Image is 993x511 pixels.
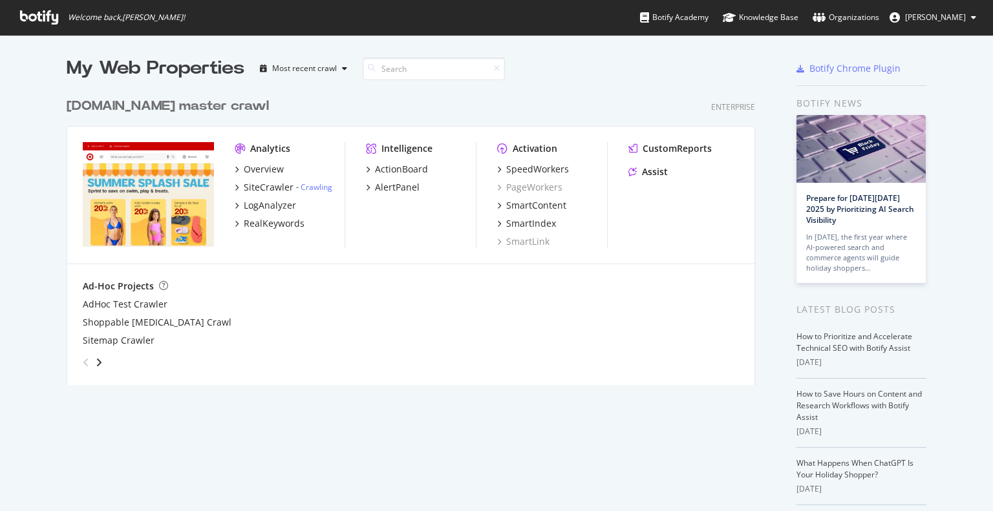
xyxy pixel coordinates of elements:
[796,388,922,422] a: How to Save Hours on Content and Research Workflows with Botify Assist
[363,57,505,80] input: Search
[235,181,332,194] a: SiteCrawler- Crawling
[296,182,332,193] div: -
[506,217,556,230] div: SmartIndex
[796,302,926,317] div: Latest Blog Posts
[640,11,709,24] div: Botify Academy
[796,426,926,437] div: [DATE]
[628,165,668,178] a: Assist
[497,163,569,176] a: SpeedWorkers
[796,115,926,183] img: Prepare for Black Friday 2025 by Prioritizing AI Search Visibility
[366,163,428,176] a: ActionBoard
[506,163,569,176] div: SpeedWorkers
[796,357,926,368] div: [DATE]
[244,163,284,176] div: Overview
[497,199,566,212] a: SmartContent
[809,62,901,75] div: Botify Chrome Plugin
[235,163,284,176] a: Overview
[83,280,154,293] div: Ad-Hoc Projects
[628,142,712,155] a: CustomReports
[244,199,296,212] div: LogAnalyzer
[235,199,296,212] a: LogAnalyzer
[796,457,913,480] a: What Happens When ChatGPT Is Your Holiday Shopper?
[78,352,94,373] div: angle-left
[67,97,274,116] a: [DOMAIN_NAME] master crawl
[244,217,304,230] div: RealKeywords
[711,101,755,112] div: Enterprise
[796,331,912,353] a: How to Prioritize and Accelerate Technical SEO with Botify Assist
[813,11,879,24] div: Organizations
[381,142,432,155] div: Intelligence
[375,181,420,194] div: AlertPanel
[642,165,668,178] div: Assist
[250,142,290,155] div: Analytics
[497,181,562,194] a: PageWorkers
[905,12,966,23] span: Kiran Mahesh
[67,56,244,81] div: My Web Properties
[235,217,304,230] a: RealKeywords
[68,12,185,23] span: Welcome back, [PERSON_NAME] !
[366,181,420,194] a: AlertPanel
[513,142,557,155] div: Activation
[643,142,712,155] div: CustomReports
[497,217,556,230] a: SmartIndex
[723,11,798,24] div: Knowledge Base
[806,232,916,273] div: In [DATE], the first year where AI-powered search and commerce agents will guide holiday shoppers…
[83,316,231,329] a: Shoppable [MEDICAL_DATA] Crawl
[67,97,269,116] div: [DOMAIN_NAME] master crawl
[272,65,337,72] div: Most recent crawl
[244,181,294,194] div: SiteCrawler
[301,182,332,193] a: Crawling
[497,235,550,248] a: SmartLink
[94,356,103,369] div: angle-right
[506,199,566,212] div: SmartContent
[796,483,926,495] div: [DATE]
[83,298,167,311] a: AdHoc Test Crawler
[83,334,155,347] a: Sitemap Crawler
[255,58,352,79] button: Most recent crawl
[879,7,987,28] button: [PERSON_NAME]
[796,62,901,75] a: Botify Chrome Plugin
[806,193,914,225] a: Prepare for [DATE][DATE] 2025 by Prioritizing AI Search Visibility
[67,81,765,385] div: grid
[375,163,428,176] div: ActionBoard
[796,96,926,110] div: Botify news
[83,142,214,247] img: www.target.com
